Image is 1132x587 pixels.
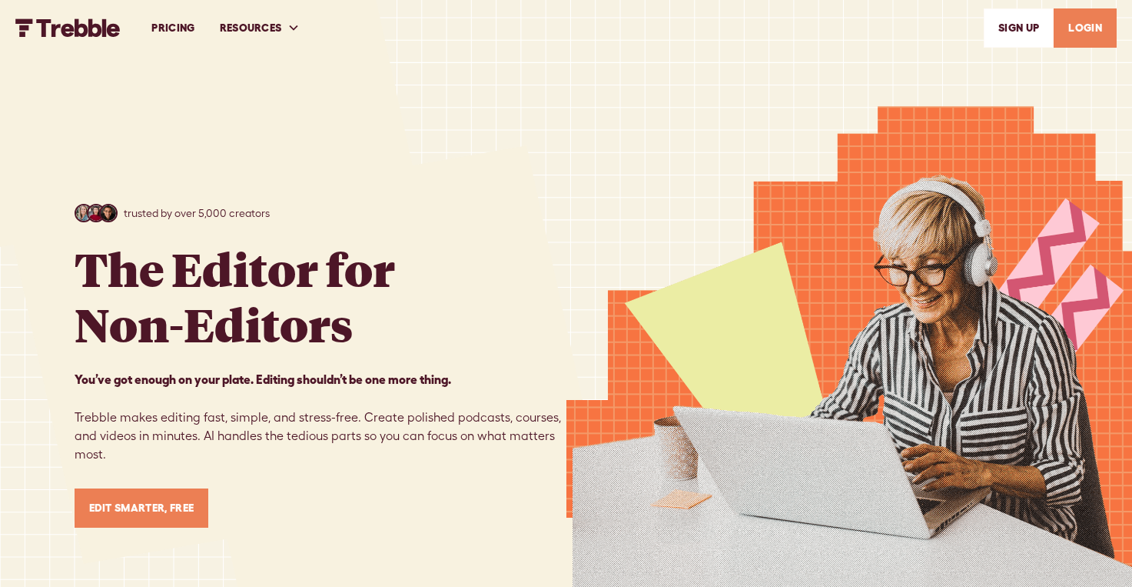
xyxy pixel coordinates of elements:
[220,20,282,36] div: RESOURCES
[139,2,207,55] a: PRICING
[75,370,566,464] p: Trebble makes editing fast, simple, and stress-free. Create polished podcasts, courses, and video...
[124,205,270,222] p: trusted by over 5,000 creators
[15,18,121,37] img: Trebble FM Logo
[15,18,121,37] a: home
[75,241,395,352] h1: The Editor for Non-Editors
[984,8,1054,48] a: SIGn UP
[75,489,209,528] a: Edit Smarter, Free
[207,2,313,55] div: RESOURCES
[1054,8,1117,48] a: LOGIN
[75,372,451,386] strong: You’ve got enough on your plate. Editing shouldn’t be one more thing. ‍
